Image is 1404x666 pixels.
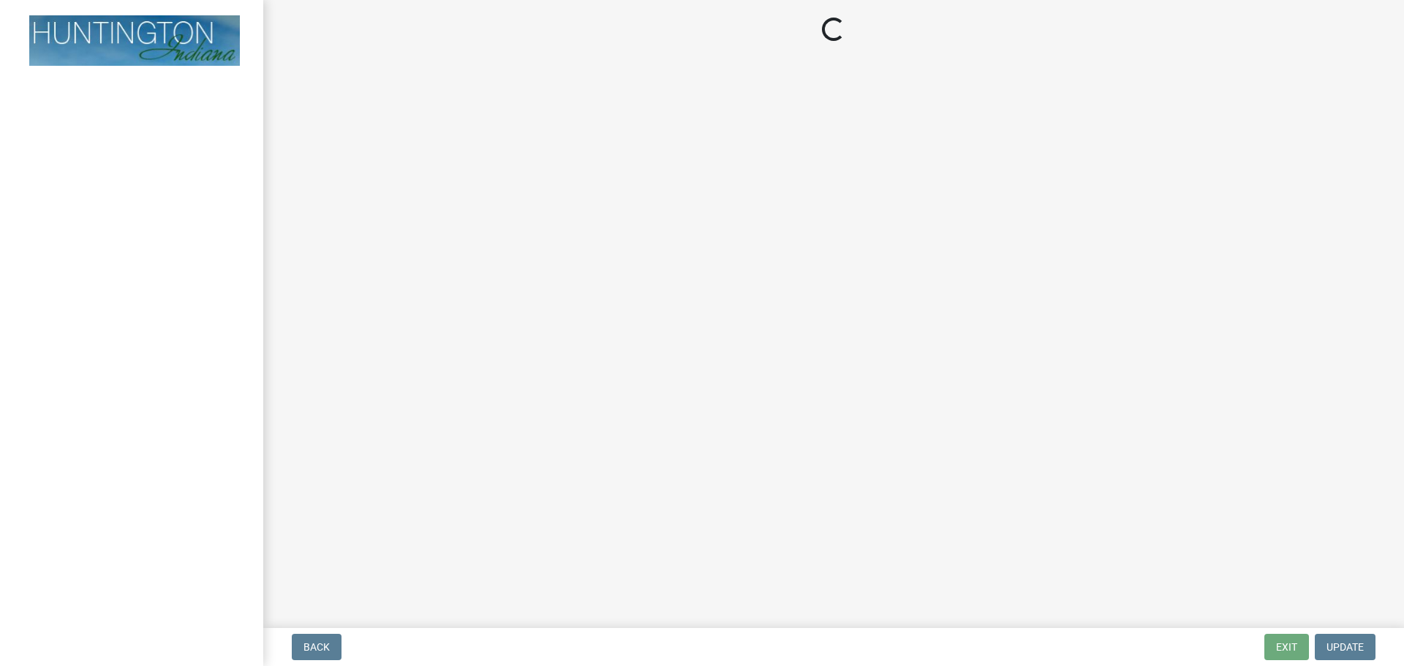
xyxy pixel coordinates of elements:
button: Exit [1264,634,1309,660]
button: Update [1315,634,1375,660]
span: Back [303,641,330,653]
button: Back [292,634,341,660]
span: Update [1326,641,1364,653]
img: Huntington County, Indiana [29,15,240,66]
